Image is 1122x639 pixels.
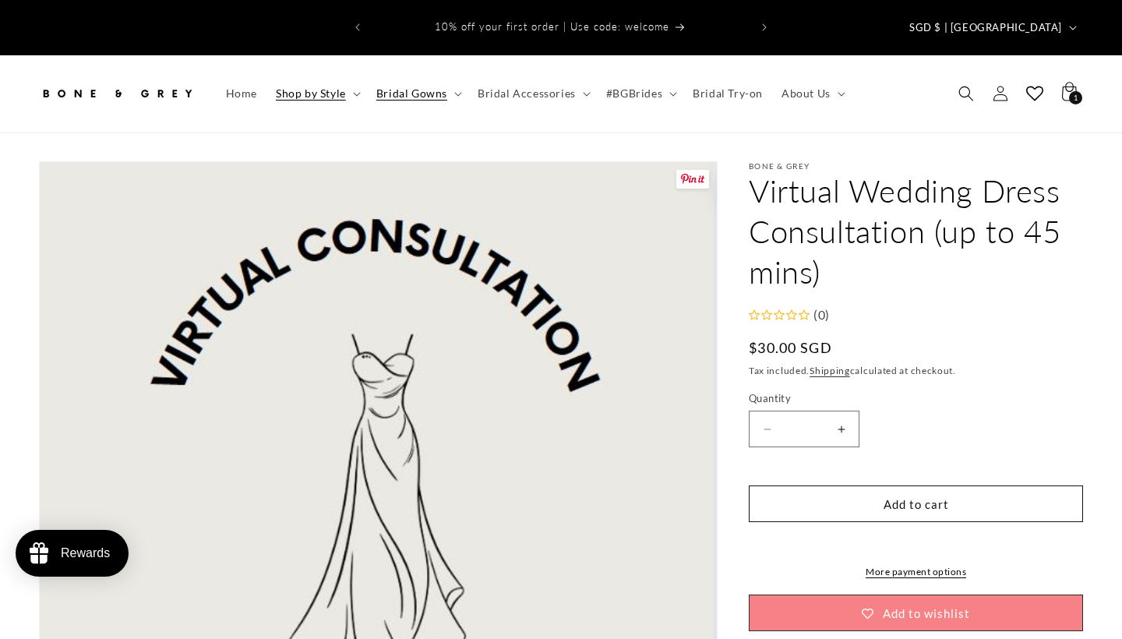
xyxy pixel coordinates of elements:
[782,86,831,101] span: About Us
[810,304,830,327] div: (0)
[435,20,669,33] span: 10% off your first order | Use code: welcome
[900,12,1083,42] button: SGD $ | [GEOGRAPHIC_DATA]
[749,337,832,358] span: $30.00 SGD
[276,86,346,101] span: Shop by Style
[367,77,468,110] summary: Bridal Gowns
[810,365,850,376] a: Shipping
[693,86,763,101] span: Bridal Try-on
[217,77,266,110] a: Home
[749,485,1083,522] button: Add to cart
[597,77,683,110] summary: #BGBrides
[949,76,983,111] summary: Search
[749,595,1083,631] button: Add to wishlist
[909,20,1062,36] span: SGD $ | [GEOGRAPHIC_DATA]
[1074,91,1078,104] span: 1
[478,86,576,101] span: Bridal Accessories
[468,77,597,110] summary: Bridal Accessories
[772,77,852,110] summary: About Us
[749,171,1083,292] h1: Virtual Wedding Dress Consultation (up to 45 mins)
[683,77,772,110] a: Bridal Try-on
[376,86,447,101] span: Bridal Gowns
[39,76,195,111] img: Bone and Grey Bridal
[749,161,1083,171] p: Bone & Grey
[749,565,1083,579] a: More payment options
[749,391,1083,407] label: Quantity
[606,86,662,101] span: #BGBrides
[749,363,1083,379] div: Tax included. calculated at checkout.
[266,77,367,110] summary: Shop by Style
[61,546,110,560] div: Rewards
[340,12,375,42] button: Previous announcement
[226,86,257,101] span: Home
[34,71,201,117] a: Bone and Grey Bridal
[747,12,782,42] button: Next announcement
